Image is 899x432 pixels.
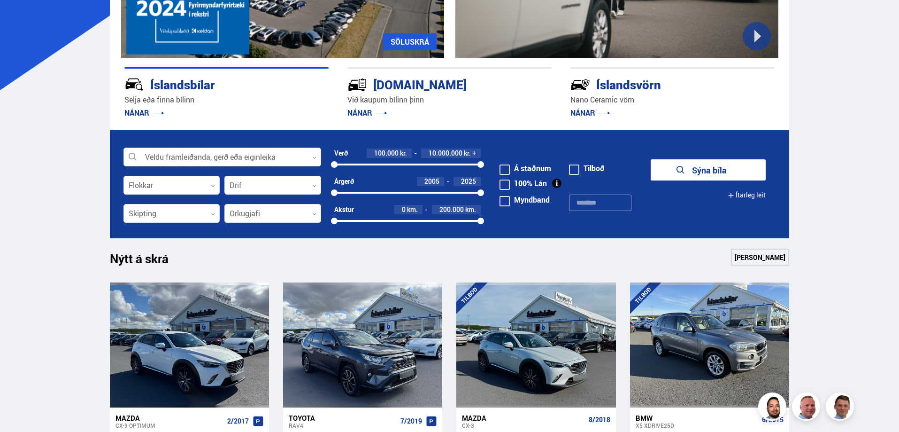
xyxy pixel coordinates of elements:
[760,394,788,422] img: nhp88E3Fdnt1Opn2.png
[472,149,476,157] span: +
[289,414,397,422] div: Toyota
[334,149,348,157] div: Verð
[347,76,518,92] div: [DOMAIN_NAME]
[462,422,584,429] div: CX-3
[589,416,610,424] span: 8/2018
[762,416,784,424] span: 6/2015
[124,75,144,94] img: JRvxyua_JYH6wB4c.svg
[115,414,223,422] div: Mazda
[400,417,422,425] span: 7/2019
[334,206,354,213] div: Akstur
[570,108,610,118] a: NÁNAR
[499,180,547,187] label: 100% Lán
[407,206,418,213] span: km.
[651,159,766,181] button: Sýna bíla
[465,206,476,213] span: km.
[429,149,462,157] span: 10.000.000
[499,196,550,204] label: Myndband
[793,394,822,422] img: siFngHWaQ9KaOqBr.png
[461,177,476,186] span: 2025
[636,422,758,429] div: X5 XDRIVE25D
[334,178,354,185] div: Árgerð
[499,165,551,172] label: Á staðnum
[124,108,164,118] a: NÁNAR
[570,94,775,105] p: Nano Ceramic vörn
[464,149,471,157] span: kr.
[402,205,406,214] span: 0
[347,75,367,94] img: tr5P-W3DuiFaO7aO.svg
[728,185,766,206] button: Ítarleg leit
[462,414,584,422] div: Mazda
[124,76,295,92] div: Íslandsbílar
[569,165,605,172] label: Tilboð
[374,149,399,157] span: 100.000
[347,94,552,105] p: Við kaupum bílinn þinn
[731,249,789,266] a: [PERSON_NAME]
[636,414,758,422] div: BMW
[570,76,741,92] div: Íslandsvörn
[115,422,223,429] div: CX-3 OPTIMUM
[289,422,397,429] div: RAV4
[439,205,464,214] span: 200.000
[570,75,590,94] img: -Svtn6bYgwAsiwNX.svg
[383,33,437,50] a: SÖLUSKRÁ
[8,4,36,32] button: Open LiveChat chat widget
[424,177,439,186] span: 2005
[227,417,249,425] span: 2/2017
[110,251,185,271] h1: Nýtt á skrá
[400,149,407,157] span: kr.
[347,108,387,118] a: NÁNAR
[124,94,329,105] p: Selja eða finna bílinn
[827,394,855,422] img: FbJEzSuNWCJXmdc-.webp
